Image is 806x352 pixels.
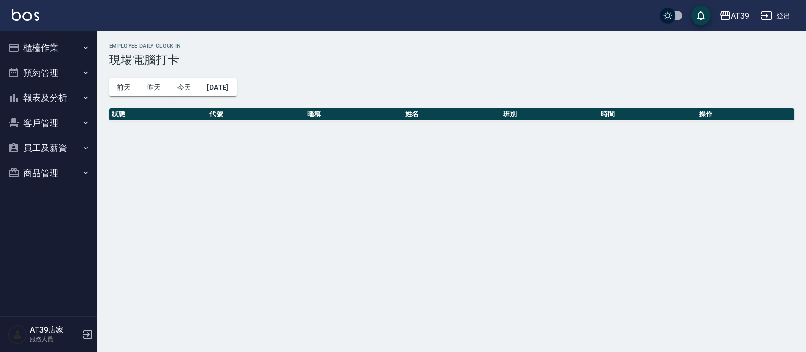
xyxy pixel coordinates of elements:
button: 員工及薪資 [4,135,94,161]
th: 姓名 [403,108,501,121]
h3: 現場電腦打卡 [109,53,794,67]
button: 今天 [169,78,200,96]
button: 前天 [109,78,139,96]
th: 班別 [501,108,599,121]
button: 昨天 [139,78,169,96]
button: 登出 [757,7,794,25]
button: 櫃檯作業 [4,35,94,60]
button: [DATE] [199,78,236,96]
h2: Employee Daily Clock In [109,43,794,49]
th: 時間 [599,108,696,121]
button: 報表及分析 [4,85,94,111]
th: 狀態 [109,108,207,121]
div: AT39 [731,10,749,22]
img: Logo [12,9,39,21]
h5: AT39店家 [30,325,79,335]
p: 服務人員 [30,335,79,344]
img: Person [8,325,27,344]
button: 客戶管理 [4,111,94,136]
button: 商品管理 [4,161,94,186]
button: 預約管理 [4,60,94,86]
th: 代號 [207,108,305,121]
button: AT39 [715,6,753,26]
th: 暱稱 [305,108,403,121]
th: 操作 [696,108,794,121]
button: save [691,6,711,25]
